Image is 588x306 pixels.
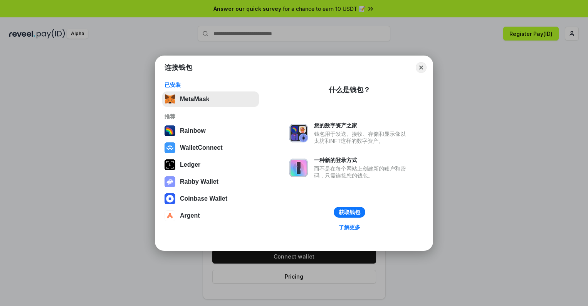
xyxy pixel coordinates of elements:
img: svg+xml,%3Csvg%20xmlns%3D%22http%3A%2F%2Fwww.w3.org%2F2000%2Fsvg%22%20fill%3D%22none%22%20viewBox... [165,176,175,187]
div: Rabby Wallet [180,178,218,185]
div: Coinbase Wallet [180,195,227,202]
div: 了解更多 [339,224,360,231]
button: Rabby Wallet [162,174,259,189]
button: Ledger [162,157,259,172]
div: 您的数字资产之家 [314,122,410,129]
img: svg+xml,%3Csvg%20width%3D%2228%22%20height%3D%2228%22%20viewBox%3D%220%200%2028%2028%22%20fill%3D... [165,193,175,204]
div: MetaMask [180,96,209,103]
a: 了解更多 [334,222,365,232]
img: svg+xml,%3Csvg%20fill%3D%22none%22%20height%3D%2233%22%20viewBox%3D%220%200%2035%2033%22%20width%... [165,94,175,105]
div: Argent [180,212,200,219]
img: svg+xml,%3Csvg%20width%3D%22120%22%20height%3D%22120%22%20viewBox%3D%220%200%20120%20120%22%20fil... [165,125,175,136]
h1: 连接钱包 [165,63,192,72]
button: MetaMask [162,91,259,107]
div: WalletConnect [180,144,223,151]
div: 已安装 [165,81,257,88]
img: svg+xml,%3Csvg%20xmlns%3D%22http%3A%2F%2Fwww.w3.org%2F2000%2Fsvg%22%20fill%3D%22none%22%20viewBox... [289,124,308,142]
img: svg+xml,%3Csvg%20xmlns%3D%22http%3A%2F%2Fwww.w3.org%2F2000%2Fsvg%22%20fill%3D%22none%22%20viewBox... [289,159,308,177]
div: 钱包用于发送、接收、存储和显示像以太坊和NFT这样的数字资产。 [314,130,410,144]
button: Rainbow [162,123,259,139]
div: 一种新的登录方式 [314,157,410,164]
button: WalletConnect [162,140,259,156]
div: 而不是在每个网站上创建新的账户和密码，只需连接您的钱包。 [314,165,410,179]
div: 推荐 [165,113,257,120]
div: Ledger [180,161,200,168]
img: svg+xml,%3Csvg%20xmlns%3D%22http%3A%2F%2Fwww.w3.org%2F2000%2Fsvg%22%20width%3D%2228%22%20height%3... [165,159,175,170]
button: Coinbase Wallet [162,191,259,206]
div: Rainbow [180,127,206,134]
div: 什么是钱包？ [329,85,370,95]
div: 获取钱包 [339,209,360,216]
button: 获取钱包 [334,207,365,218]
img: svg+xml,%3Csvg%20width%3D%2228%22%20height%3D%2228%22%20viewBox%3D%220%200%2028%2028%22%20fill%3D... [165,142,175,153]
button: Close [416,62,427,73]
button: Argent [162,208,259,223]
img: svg+xml,%3Csvg%20width%3D%2228%22%20height%3D%2228%22%20viewBox%3D%220%200%2028%2028%22%20fill%3D... [165,210,175,221]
